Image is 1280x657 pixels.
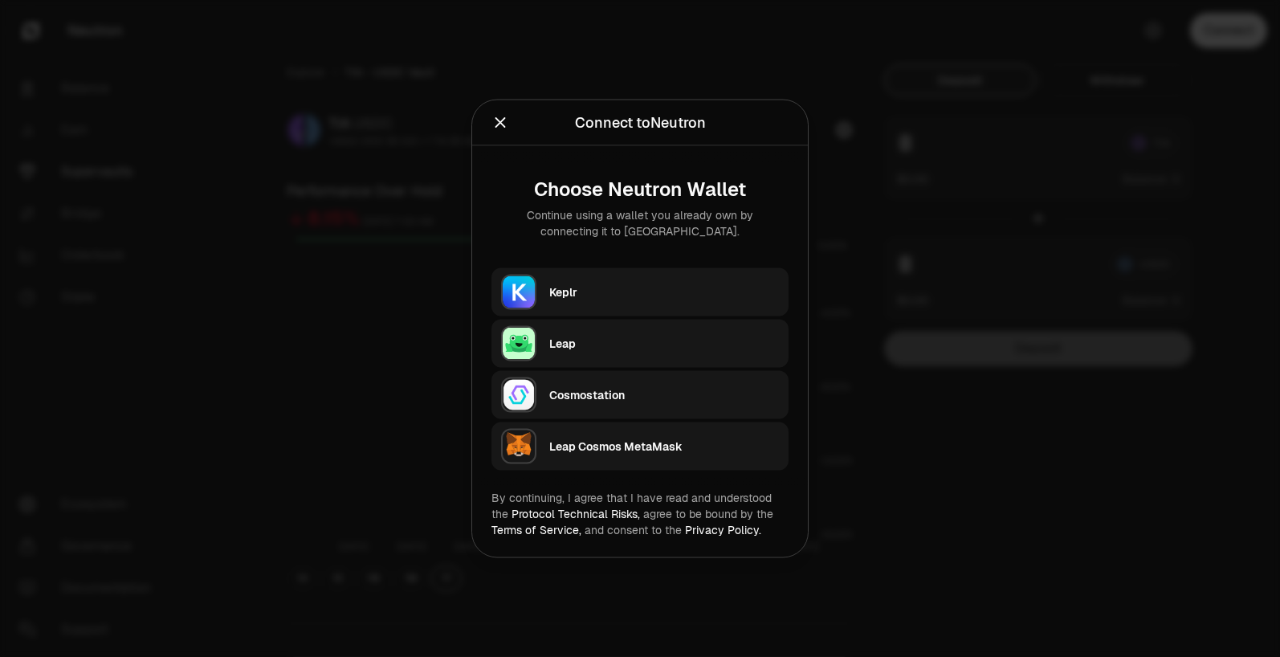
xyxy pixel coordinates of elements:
[491,422,789,471] button: Leap Cosmos MetaMaskLeap Cosmos MetaMask
[575,112,706,134] div: Connect to Neutron
[491,371,789,419] button: CosmostationCosmostation
[549,387,779,403] div: Cosmostation
[685,523,761,537] a: Privacy Policy.
[504,178,776,201] div: Choose Neutron Wallet
[549,284,779,300] div: Keplr
[501,429,536,464] img: Leap Cosmos MetaMask
[549,336,779,352] div: Leap
[501,275,536,310] img: Keplr
[491,490,789,538] div: By continuing, I agree that I have read and understood the agree to be bound by the and consent t...
[491,268,789,316] button: KeplrKeplr
[504,207,776,239] div: Continue using a wallet you already own by connecting it to [GEOGRAPHIC_DATA].
[491,112,509,134] button: Close
[501,326,536,361] img: Leap
[491,523,581,537] a: Terms of Service,
[512,507,640,521] a: Protocol Technical Risks,
[491,320,789,368] button: LeapLeap
[501,377,536,413] img: Cosmostation
[549,439,779,455] div: Leap Cosmos MetaMask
